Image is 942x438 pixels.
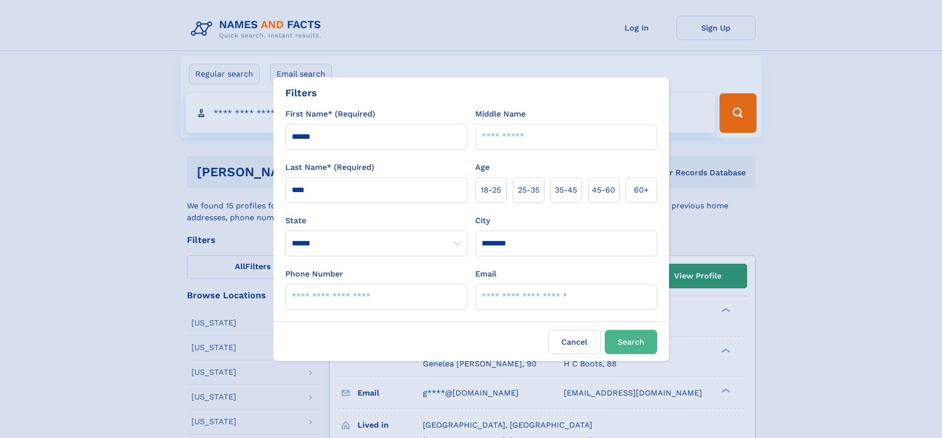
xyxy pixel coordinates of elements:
[285,108,375,120] label: First Name* (Required)
[475,268,496,280] label: Email
[481,184,501,196] span: 18‑25
[518,184,539,196] span: 25‑35
[475,215,490,227] label: City
[285,215,467,227] label: State
[605,330,657,354] button: Search
[555,184,577,196] span: 35‑45
[475,108,526,120] label: Middle Name
[592,184,615,196] span: 45‑60
[285,268,343,280] label: Phone Number
[285,85,317,100] div: Filters
[475,161,490,173] label: Age
[634,184,649,196] span: 60+
[548,330,601,354] label: Cancel
[285,161,374,173] label: Last Name* (Required)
